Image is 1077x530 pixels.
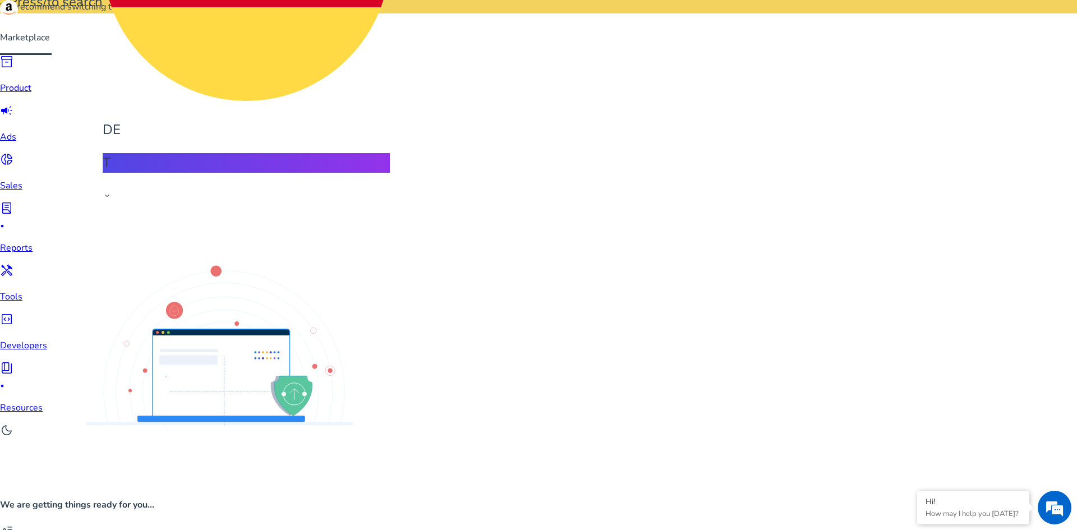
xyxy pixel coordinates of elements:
[926,509,1021,519] p: How may I help you today?
[103,191,112,200] span: keyboard_arrow_down
[103,153,390,173] p: T
[926,496,1021,507] div: Hi!
[103,120,390,140] p: DE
